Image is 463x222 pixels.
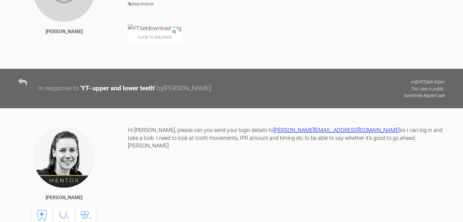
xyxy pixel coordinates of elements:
p: SureSmile Aligner Case [404,92,445,99]
a: [PERSON_NAME][EMAIL_ADDRESS][DOMAIN_NAME] [273,127,400,133]
p: This case is public. [404,85,445,92]
p: on [DATE] at 8:40pm [404,78,445,85]
span: Click to enlarge [128,32,181,43]
h4: Attachments [128,0,445,8]
div: In response to [38,83,79,94]
img: YTSetdownload.png [128,24,181,32]
div: [PERSON_NAME] [46,194,82,202]
div: by [PERSON_NAME] [157,83,211,94]
div: [PERSON_NAME] [46,28,82,36]
img: Kelly Toft [33,126,95,188]
div: ' YT- upper and lower teeth ' [80,83,155,94]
